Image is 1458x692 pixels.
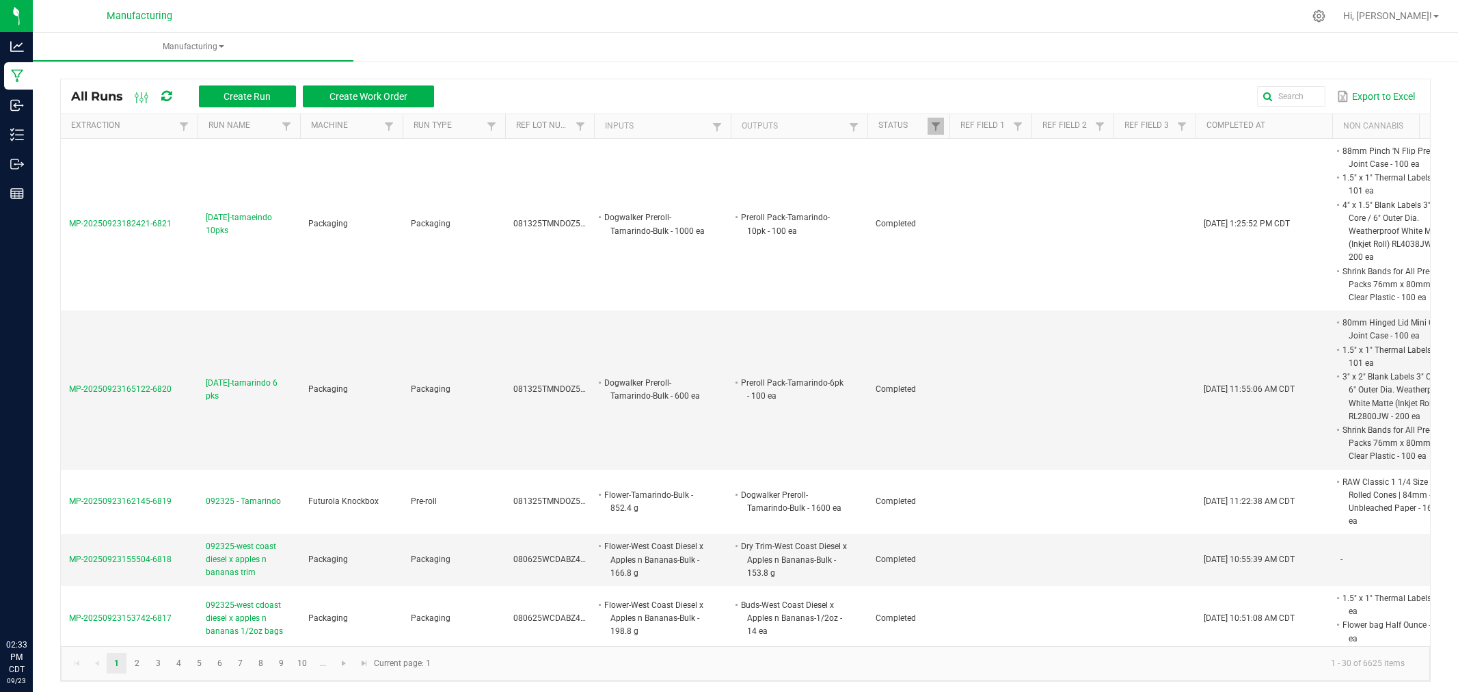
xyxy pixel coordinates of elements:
[1340,618,1448,645] li: Flower bag Half Ounce - 14 ea
[206,377,292,403] span: [DATE]-tamarindo 6 pks
[189,653,209,674] a: Page 5
[878,120,927,131] a: StatusSortable
[271,653,291,674] a: Page 9
[513,613,590,623] span: 080625WCDABZ402
[61,646,1430,681] kendo-pager: Current page: 1
[1204,555,1295,564] span: [DATE] 10:55:39 AM CDT
[199,85,296,107] button: Create Run
[1340,265,1448,305] li: Shrink Bands for All Pre-Roll Packs 76mm x 80mm - Clear Plastic - 100 ea
[69,384,172,394] span: MP-20250923165122-6820
[10,69,24,83] inline-svg: Manufacturing
[411,555,450,564] span: Packaging
[1174,118,1190,135] a: Filter
[876,219,916,228] span: Completed
[251,653,271,674] a: Page 8
[731,114,867,139] th: Outputs
[127,653,147,674] a: Page 2
[210,653,230,674] a: Page 6
[6,676,27,686] p: 09/23
[10,157,24,171] inline-svg: Outbound
[71,120,175,131] a: ExtractionSortable
[308,384,348,394] span: Packaging
[1340,475,1448,529] li: RAW Classic 1 1/4 Size Pre-Rolled Cones | 84mm - Unbleached Paper - 1600 ea
[278,118,295,135] a: Filter
[224,91,271,102] span: Create Run
[1204,496,1295,506] span: [DATE] 11:22:38 AM CDT
[69,496,172,506] span: MP-20250923162145-6819
[739,540,847,580] li: Dry Trim-West Coast Diesel x Apples n Bananas-Bulk - 153.8 g
[230,653,250,674] a: Page 7
[602,598,710,639] li: Flower-West Coast Diesel x Apples n Bananas-Bulk - 198.8 g
[439,652,1416,675] kendo-pager-info: 1 - 30 of 6625 items
[846,118,862,135] a: Filter
[1310,10,1327,23] div: Manage settings
[1124,120,1173,131] a: Ref Field 3Sortable
[739,488,847,515] li: Dogwalker Preroll-Tamarindo-Bulk - 1600 ea
[960,120,1009,131] a: Ref Field 1Sortable
[1204,384,1295,394] span: [DATE] 11:55:06 AM CDT
[206,211,292,237] span: [DATE]-tamaeindo 10pks
[206,540,292,580] span: 092325-west coast diesel x apples n bananas trim
[411,613,450,623] span: Packaging
[1340,171,1448,198] li: 1.5" x 1" Thermal Labels - 101 ea
[928,118,944,135] a: Filter
[148,653,168,674] a: Page 3
[739,211,847,237] li: Preroll Pack-Tamarindo-10pk - 100 ea
[876,496,916,506] span: Completed
[381,118,397,135] a: Filter
[176,118,192,135] a: Filter
[206,599,292,639] span: 092325-west cdoast diesel x apples n bananas 1/2oz bags
[329,91,407,102] span: Create Work Order
[739,376,847,403] li: Preroll Pack-Tamarindo-6pk - 100 ea
[1206,120,1327,131] a: Completed AtSortable
[338,658,349,669] span: Go to the next page
[1204,613,1295,623] span: [DATE] 10:51:08 AM CDT
[572,118,589,135] a: Filter
[594,114,731,139] th: Inputs
[411,219,450,228] span: Packaging
[33,41,353,53] span: Manufacturing
[1340,198,1448,265] li: 4" x 1.5" Blank Labels 3" Core / 6" Outer Dia. Weatherproof White Matte (Inkjet Roll) RL4038JW - ...
[359,658,370,669] span: Go to the last page
[1340,423,1448,464] li: Shrink Bands for All Pre-Roll Packs 76mm x 80mm - Clear Plastic - 100 ea
[71,85,444,108] div: All Runs
[69,555,172,564] span: MP-20250923155504-6818
[208,120,278,131] a: Run NameSortable
[308,555,348,564] span: Packaging
[602,211,710,237] li: Dogwalker Preroll-Tamarindo-Bulk - 1000 ea
[414,120,483,131] a: Run TypeSortable
[1092,118,1108,135] a: Filter
[169,653,189,674] a: Page 4
[602,488,710,515] li: Flower-Tamarindo-Bulk - 852.4 g
[876,613,916,623] span: Completed
[411,496,437,506] span: Pre-roll
[10,98,24,112] inline-svg: Inbound
[1010,118,1026,135] a: Filter
[1340,316,1448,343] li: 80mm Hinged Lid Mini Case Joint Case - 100 ea
[876,555,916,564] span: Completed
[308,613,348,623] span: Packaging
[513,496,590,506] span: 081325TMNDOZ502
[1334,85,1418,108] button: Export to Excel
[516,120,571,131] a: Ref Lot NumberSortable
[1042,120,1091,131] a: Ref Field 2Sortable
[354,653,374,674] a: Go to the last page
[1340,343,1448,370] li: 1.5" x 1" Thermal Labels - 101 ea
[10,187,24,200] inline-svg: Reports
[69,613,172,623] span: MP-20250923153742-6817
[293,653,312,674] a: Page 10
[1204,219,1290,228] span: [DATE] 1:25:52 PM CDT
[10,40,24,53] inline-svg: Analytics
[1343,10,1432,21] span: Hi, [PERSON_NAME]!
[483,118,500,135] a: Filter
[739,598,847,639] li: Buds-West Coast Diesel x Apples n Bananas-1/2oz - 14 ea
[1257,86,1325,107] input: Search
[513,555,590,564] span: 080625WCDABZ402
[311,120,380,131] a: MachineSortable
[411,384,450,394] span: Packaging
[876,384,916,394] span: Completed
[308,496,379,506] span: Futurola Knockbox
[513,384,590,394] span: 081325TMNDOZ502
[709,118,725,135] a: Filter
[308,219,348,228] span: Packaging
